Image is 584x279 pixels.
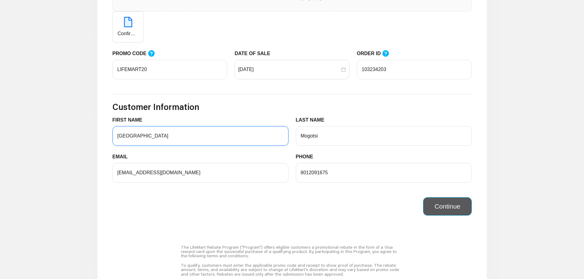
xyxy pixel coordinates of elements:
label: FIRST NAME [113,116,147,124]
label: LAST NAME [296,116,329,124]
h3: Customer Information [113,102,472,112]
label: EMAIL [113,153,132,160]
div: The LifeMart Rebate Program ("Program") offers eligible customers a promotional rebate in the for... [181,243,403,261]
input: FIRST NAME [113,126,288,146]
input: LAST NAME [296,126,472,146]
div: To qualify, customers must enter the applicable promo code and receipt to show proof of purchase.... [181,261,403,279]
input: EMAIL [113,163,288,183]
input: PHONE [296,163,472,183]
input: DATE OF SALE [238,66,340,73]
label: PROMO CODE [113,50,161,58]
label: ORDER ID [357,50,395,58]
button: Continue [423,197,471,216]
label: PHONE [296,153,318,160]
label: DATE OF SALE [235,50,275,57]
